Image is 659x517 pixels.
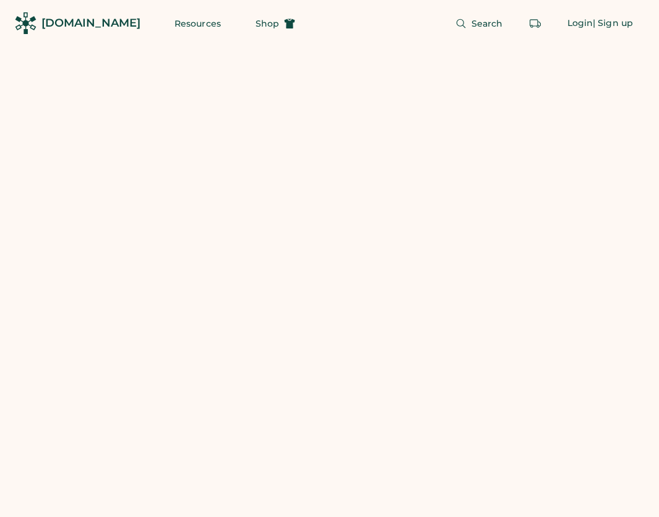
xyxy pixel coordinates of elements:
span: Search [472,19,503,28]
div: [DOMAIN_NAME] [41,15,140,31]
button: Retrieve an order [523,11,548,36]
button: Search [441,11,518,36]
div: Login [567,17,593,30]
button: Resources [160,11,236,36]
img: Rendered Logo - Screens [15,12,37,34]
span: Shop [256,19,279,28]
button: Shop [241,11,310,36]
div: | Sign up [593,17,633,30]
img: yH5BAEAAAAALAAAAAABAAEAAAIBRAA7 [315,239,345,270]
